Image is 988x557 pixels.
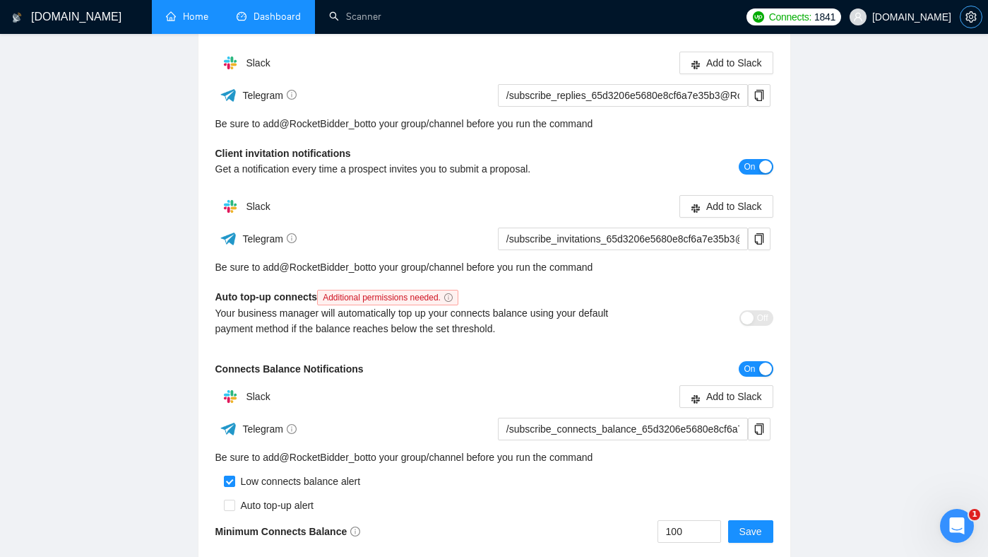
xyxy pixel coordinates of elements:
span: 1841 [814,9,835,25]
span: Additional permissions needed. [317,290,458,305]
span: Telegram [242,233,297,245]
div: Наразі ми протестували також цей промпт [If the client asks about the quote or estimate, ask for ... [11,86,232,172]
span: user [853,12,863,22]
div: Дякую і вам. Підкажіть будь ласка чи можу я ще чимось вам допомогти? [23,233,220,261]
button: Start recording [90,449,101,460]
div: Дякую і вам. Підкажіть будь ласка чи можу я ще чимось вам допомогти?Add reaction [11,225,232,269]
b: Client invitation notifications [215,148,351,159]
span: copy [749,233,770,245]
span: info-circle [444,293,453,302]
div: natalia.s@impro-email.agency каже… [11,281,271,337]
a: homeHome [166,11,208,23]
a: dashboardDashboard [237,11,301,23]
span: copy [749,423,770,435]
h1: [PERSON_NAME] [69,7,160,18]
textarea: Повідомлення... [12,419,270,443]
div: natalia.s@impro-email.agency каже… [11,183,271,225]
b: Connects Balance Notifications [215,363,364,375]
div: Iryna каже… [11,337,271,393]
b: Auto top-up connects [215,291,464,303]
div: Наразі ми протестували також цей промпт [If the client asks about the quote or estimate, ask for ... [23,94,220,163]
button: slackAdd to Slack [679,385,773,408]
span: info-circle [287,233,297,243]
b: Minimum Connects Balance [215,526,361,537]
div: Ви оцінили бесіду [29,411,191,426]
img: ww3wtPAAAAAElFTkSuQmCC [220,420,237,438]
button: copy [748,418,770,440]
span: Add to Slack [706,389,762,404]
span: Save [739,524,762,539]
img: hpQkSZIkSZIkSZIkSZIkSZIkSZIkSZIkSZIkSZIkSZIkSZIkSZIkSZIkSZIkSZIkSZIkSZIkSZIkSZIkSZIkSZIkSZIkSZIkS... [216,382,244,411]
img: hpQkSZIkSZIkSZIkSZIkSZIkSZIkSZIkSZIkSZIkSZIkSZIkSZIkSZIkSZIkSZIkSZIkSZIkSZIkSZIkSZIkSZIkSZIkSZIkS... [216,192,244,221]
div: Get a notification every time a prospect invites you to submit a proposal. [215,161,634,177]
button: slackAdd to Slack [679,52,773,74]
span: 1 [969,509,980,520]
div: Закрити [248,6,273,31]
span: Add to Slack [706,55,762,71]
span: slack [691,393,701,404]
button: slackAdd to Slack [679,195,773,218]
div: Так бувало, але не часто) [114,43,271,74]
button: Вибір емодзі [44,449,56,460]
iframe: To enrich screen reader interactions, please activate Accessibility in Grammarly extension settings [940,509,974,543]
span: Telegram [242,90,297,101]
span: Slack [246,201,270,212]
img: Profile image for Iryna [40,8,63,30]
span: Telegram [242,423,297,435]
button: Головна [221,6,248,33]
span: slack [691,203,701,213]
div: Тоді наразі я закриваю цей чат. Спокійного дня!🙏 [23,346,220,373]
button: setting [960,6,982,28]
div: Low connects balance alert [235,474,361,489]
span: Slack [246,57,270,69]
div: Зрозуміла, дякую! [165,192,260,206]
span: Add to Slack [706,199,762,214]
div: Be sure to add to your group/channel before you run the command [215,259,773,275]
span: slack [691,59,701,70]
div: Ні, дякую велике! Спокійного дня! [167,290,260,317]
img: hpQkSZIkSZIkSZIkSZIkSZIkSZIkSZIkSZIkSZIkSZIkSZIkSZIkSZIkSZIkSZIkSZIkSZIkSZIkSZIkSZIkSZIkSZIkSZIkS... [216,49,244,77]
span: info-circle [287,90,297,100]
div: Зрозуміла, дякую! [153,183,271,214]
div: natalia.s@impro-email.agency каже… [11,43,271,86]
a: searchScanner [329,11,381,23]
button: вибір GIF-файлів [67,449,78,460]
span: On [744,361,755,377]
button: Надіслати повідомлення… [242,443,265,466]
div: Be sure to add to your group/channel before you run the command [215,116,773,131]
span: On [744,159,755,175]
span: great [153,412,165,425]
span: setting [960,11,982,23]
span: Connects: [769,9,811,25]
button: copy [748,228,770,250]
img: ww3wtPAAAAAElFTkSuQmCC [220,86,237,104]
span: info-circle [350,527,360,537]
div: Тоді наразі я закриваю цей чат. Спокійного дня!🙏Add reaction [11,337,232,382]
button: go back [9,6,36,33]
img: upwork-logo.png [753,11,764,23]
span: Slack [246,391,270,402]
button: Завантажити вкладений файл [22,449,33,460]
span: copy [749,90,770,101]
div: AI Assistant from GigRadar 📡 каже… [11,393,271,476]
span: Off [757,310,768,326]
div: Iryna каже… [11,225,271,281]
div: Ні, дякую велике!Спокійного дня! [155,281,271,326]
button: copy [748,84,770,107]
a: @RocketBidder_bot [280,116,369,131]
a: @RocketBidder_bot [280,450,369,465]
div: Так бувало, але не часто) [126,52,260,66]
img: logo [12,6,22,29]
div: Be sure to add to your group/channel before you run the command [215,450,773,465]
div: Your business manager will automatically top up your connects balance using your default payment ... [215,305,634,336]
img: ww3wtPAAAAAElFTkSuQmCC [220,230,237,247]
a: @RocketBidder_bot [280,259,369,275]
div: Auto top-up alert [235,498,314,513]
button: Save [728,520,773,543]
p: У мережі [69,18,112,32]
span: info-circle [287,424,297,434]
a: setting [960,11,982,23]
div: Iryna каже… [11,86,271,183]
